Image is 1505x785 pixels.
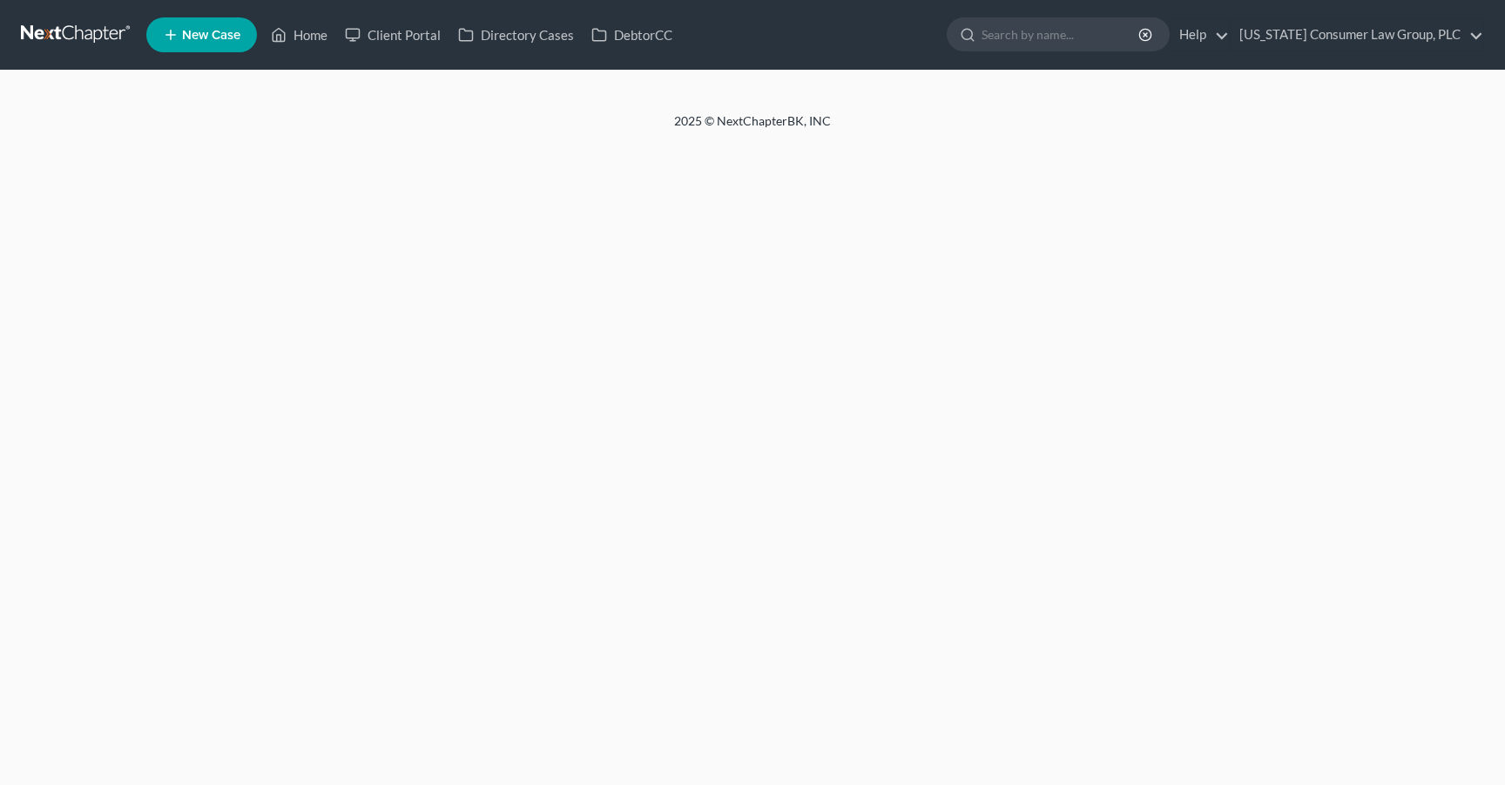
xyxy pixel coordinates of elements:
a: DebtorCC [583,19,681,51]
a: Client Portal [336,19,449,51]
input: Search by name... [982,18,1141,51]
a: Directory Cases [449,19,583,51]
div: 2025 © NextChapterBK, INC [256,112,1249,144]
a: Help [1171,19,1229,51]
a: Home [262,19,336,51]
span: New Case [182,29,240,42]
a: [US_STATE] Consumer Law Group, PLC [1231,19,1483,51]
